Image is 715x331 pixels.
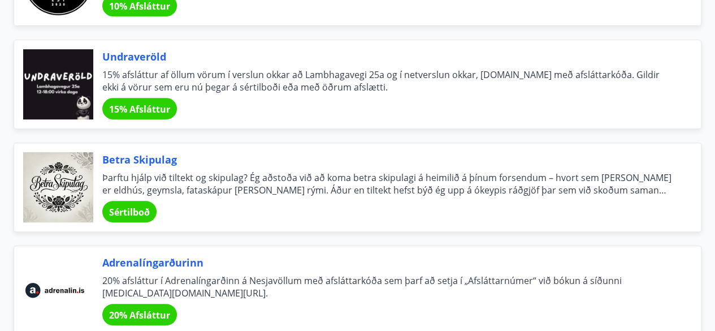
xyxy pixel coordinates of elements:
span: 15% Afsláttur [109,103,170,115]
span: Sértilboð [109,206,150,218]
span: Betra Skipulag [102,152,674,167]
span: 20% afsláttur í Adrenalíngarðinn á Nesjavöllum með afsláttarkóða sem þarf að setja í „Afsláttarnú... [102,274,674,299]
span: Adrenalíngarðurinn [102,255,674,270]
span: 15% afsláttur af öllum vörum í verslun okkar að Lambhagavegi 25a og í netverslun okkar, [DOMAIN_N... [102,68,674,93]
span: 20% Afsláttur [109,309,170,321]
span: Undraveröld [102,49,674,64]
span: Þarftu hjálp við tiltekt og skipulag? Ég aðstoða við að koma betra skipulagi á heimilið á þínum f... [102,171,674,196]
